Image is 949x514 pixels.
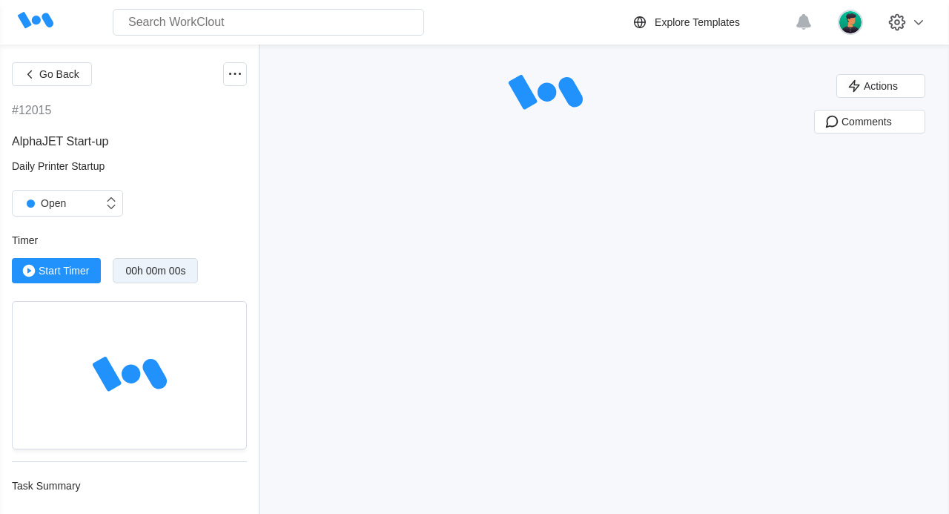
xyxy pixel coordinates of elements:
[864,81,898,91] span: Actions
[12,258,101,283] button: Start Timer
[841,116,892,127] span: Comments
[836,74,925,98] button: Actions
[838,10,863,35] img: user.png
[12,104,51,117] div: #12015
[125,265,185,277] div: 00h 00m 00s
[12,160,247,172] div: Daily Printer Startup
[12,480,247,492] div: Task Summary
[12,62,92,86] button: Go Back
[39,69,79,79] span: Go Back
[655,16,740,28] div: Explore Templates
[814,110,925,134] button: Comments
[20,193,66,214] div: Open
[113,9,424,36] input: Search WorkClout
[39,266,89,276] span: Start Timer
[12,135,108,148] span: AlphaJET Start-up
[12,234,247,246] div: Timer
[631,13,787,31] a: Explore Templates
